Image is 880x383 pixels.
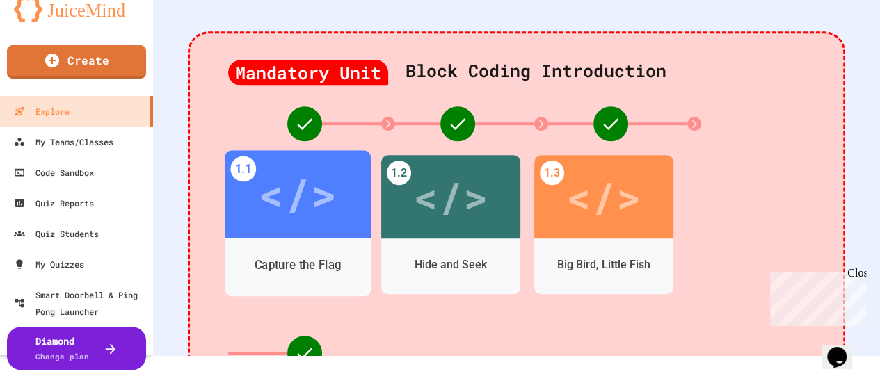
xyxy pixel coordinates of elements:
div: Code Sandbox [14,164,94,181]
div: Big Bird, Little Fish [557,256,650,273]
iframe: chat widget [765,267,866,326]
div: Capture the Flag [255,256,342,274]
span: Change plan [35,351,89,361]
div: Quiz Students [14,225,99,242]
div: My Quizzes [14,256,84,272]
iframe: chat widget [822,327,866,369]
div: Block Coding Introduction [228,44,805,85]
div: </> [413,165,488,228]
div: 1.2 [387,161,411,185]
div: 1.1 [230,156,256,182]
div: Diamond [35,334,89,363]
div: Hide and Seek [415,256,487,273]
div: Mandatory Unit [228,60,388,86]
a: Create [7,45,146,79]
div: My Teams/Classes [14,133,113,150]
div: </> [566,165,641,228]
div: Explore [14,103,70,120]
button: DiamondChange plan [7,327,146,370]
div: Quiz Reports [14,195,94,211]
div: Chat with us now!Close [6,6,96,88]
div: </> [258,161,337,227]
div: 1.3 [540,161,564,185]
div: Smart Doorbell & Ping Pong Launcher [14,286,147,320]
